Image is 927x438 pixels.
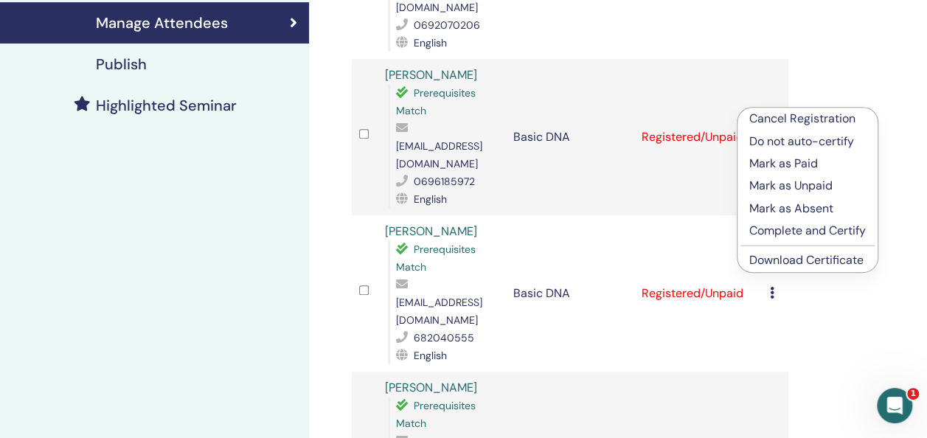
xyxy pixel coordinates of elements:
span: English [414,36,447,49]
p: Mark as Paid [749,155,866,173]
a: [PERSON_NAME] [385,380,477,395]
span: 0692070206 [414,18,480,32]
span: [EMAIL_ADDRESS][DOMAIN_NAME] [396,296,482,327]
span: 0696185972 [414,175,475,188]
span: [EMAIL_ADDRESS][DOMAIN_NAME] [396,139,482,170]
a: Download Certificate [749,252,864,268]
span: 682040555 [414,331,474,344]
h4: Manage Attendees [96,14,228,32]
td: Basic DNA [506,59,634,215]
a: [PERSON_NAME] [385,67,477,83]
p: Mark as Unpaid [749,177,866,195]
td: Basic DNA [506,215,634,372]
span: 1 [907,388,919,400]
span: Prerequisites Match [396,243,476,274]
iframe: Intercom live chat [877,388,912,423]
h4: Highlighted Seminar [96,97,237,114]
span: Prerequisites Match [396,399,476,430]
p: Cancel Registration [749,110,866,128]
h4: Publish [96,55,147,73]
p: Do not auto-certify [749,133,866,150]
p: Mark as Absent [749,200,866,218]
span: English [414,192,447,206]
span: Prerequisites Match [396,86,476,117]
p: Complete and Certify [749,222,866,240]
a: [PERSON_NAME] [385,223,477,239]
span: English [414,349,447,362]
